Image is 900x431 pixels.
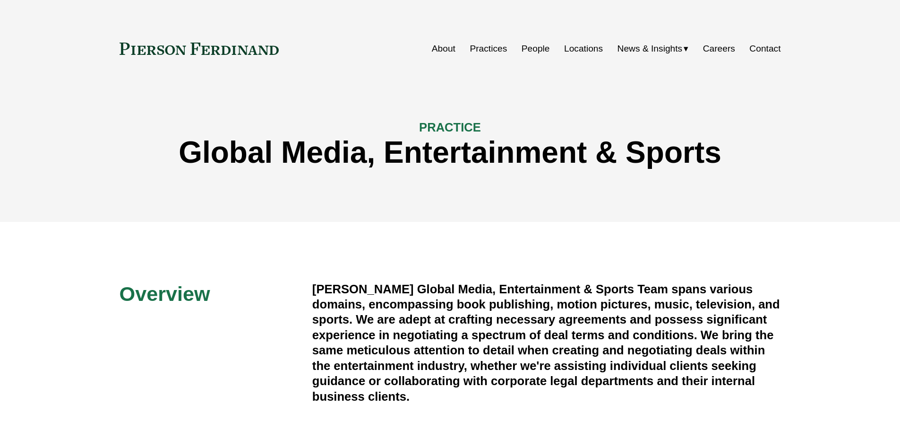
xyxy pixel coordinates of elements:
[564,40,603,58] a: Locations
[522,40,550,58] a: People
[419,121,481,134] span: PRACTICE
[617,41,683,57] span: News & Insights
[312,281,781,405] h4: [PERSON_NAME] Global Media, Entertainment & Sports Team spans various domains, encompassing book ...
[617,40,689,58] a: folder dropdown
[432,40,455,58] a: About
[120,282,210,305] span: Overview
[703,40,735,58] a: Careers
[120,135,781,170] h1: Global Media, Entertainment & Sports
[749,40,780,58] a: Contact
[470,40,507,58] a: Practices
